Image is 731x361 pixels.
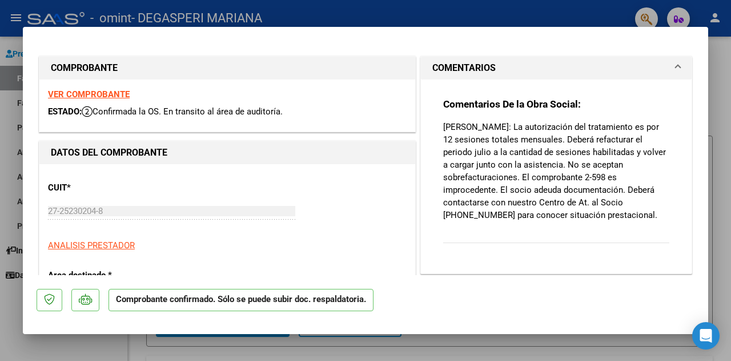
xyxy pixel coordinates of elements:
[421,80,692,273] div: COMENTARIOS
[443,98,581,110] strong: Comentarios De la Obra Social:
[48,269,155,282] p: Area destinado *
[51,147,167,158] strong: DATOS DEL COMPROBANTE
[109,289,373,311] p: Comprobante confirmado. Sólo se puede subir doc. respaldatoria.
[82,106,283,117] span: Confirmada la OS. En transito al área de auditoría.
[48,240,135,251] span: ANALISIS PRESTADOR
[48,181,155,195] p: CUIT
[48,106,82,117] span: ESTADO:
[421,57,692,80] mat-expansion-panel-header: COMENTARIOS
[51,62,118,73] strong: COMPROBANTE
[692,322,720,350] div: Open Intercom Messenger
[443,121,669,221] p: [PERSON_NAME]: La autorización del tratamiento es por 12 sesiones totales mensuales. Deberá refac...
[48,89,130,100] a: VER COMPROBANTE
[432,61,496,75] h1: COMENTARIOS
